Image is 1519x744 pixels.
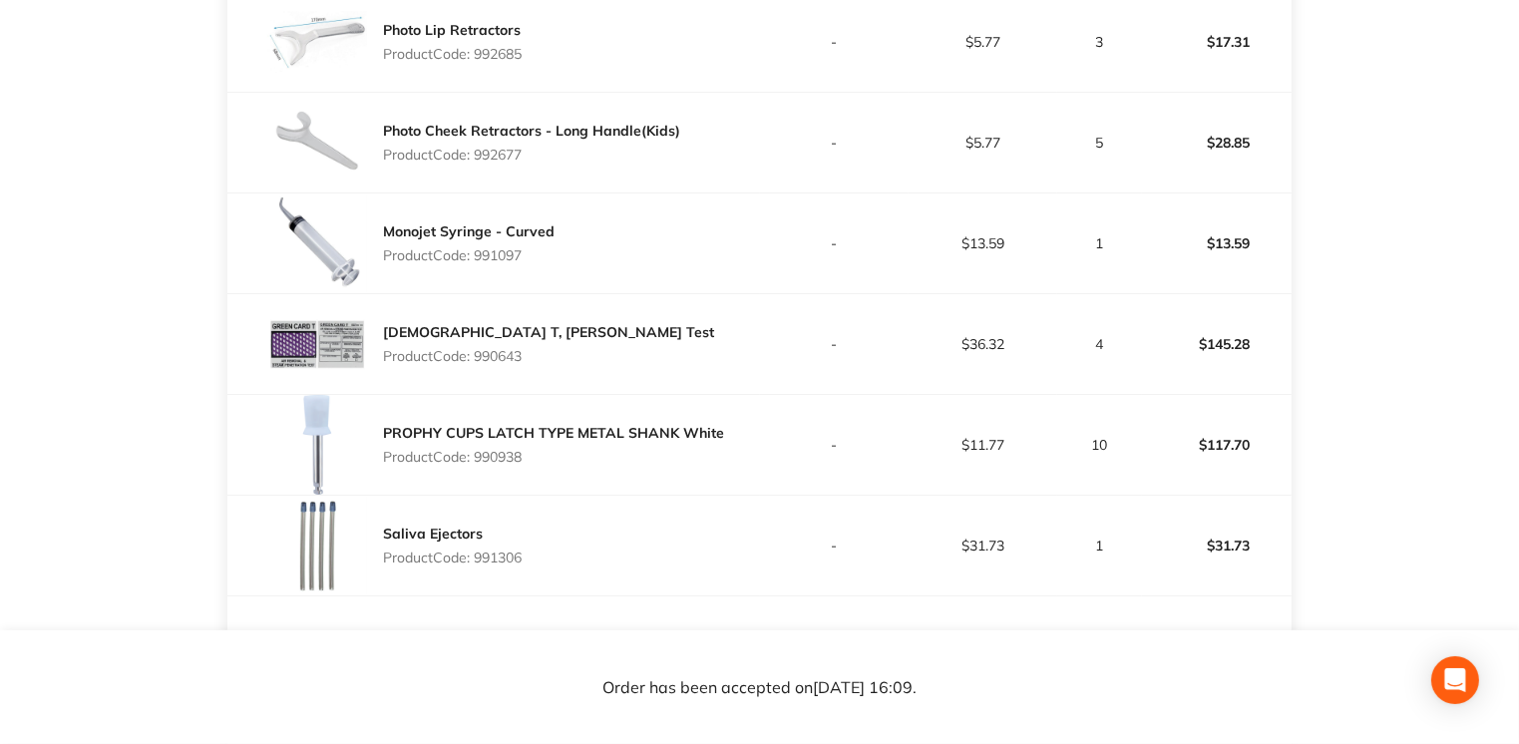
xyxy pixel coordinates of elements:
[910,235,1056,251] p: $13.59
[910,437,1056,453] p: $11.77
[267,93,367,192] img: aGRvZG1hYg
[910,135,1056,151] p: $5.77
[383,424,724,442] a: PROPHY CUPS LATCH TYPE METAL SHANK White
[1143,18,1290,66] p: $17.31
[1058,135,1141,151] p: 5
[383,348,714,364] p: Product Code: 990643
[1143,320,1290,368] p: $145.28
[383,147,680,163] p: Product Code: 992677
[910,538,1056,554] p: $31.73
[1058,437,1141,453] p: 10
[1143,522,1290,569] p: $31.73
[761,336,908,352] p: -
[910,34,1056,50] p: $5.77
[267,395,367,495] img: cXdkZ2Vyeg
[602,678,917,696] p: Order has been accepted on [DATE] 16:09 .
[761,538,908,554] p: -
[761,34,908,50] p: -
[383,323,714,341] a: [DEMOGRAPHIC_DATA] T, [PERSON_NAME] Test
[1058,336,1141,352] p: 4
[383,46,522,62] p: Product Code: 992685
[267,294,367,394] img: OHo1N3VwaA
[1058,34,1141,50] p: 3
[910,336,1056,352] p: $36.32
[383,222,555,240] a: Monojet Syringe - Curved
[383,525,483,543] a: Saliva Ejectors
[761,437,908,453] p: -
[1431,656,1479,704] div: Open Intercom Messenger
[1143,119,1290,167] p: $28.85
[761,135,908,151] p: -
[227,596,759,656] td: Message: -
[1143,219,1290,267] p: $13.59
[761,235,908,251] p: -
[383,21,521,39] a: Photo Lip Retractors
[1143,421,1290,469] p: $117.70
[267,193,367,293] img: bnQ3eGd3eA
[383,449,724,465] p: Product Code: 990938
[383,550,522,565] p: Product Code: 991306
[1058,538,1141,554] p: 1
[267,496,367,595] img: Nm51OTNwNA
[383,122,680,140] a: Photo Cheek Retractors - Long Handle(Kids)
[383,247,555,263] p: Product Code: 991097
[1058,235,1141,251] p: 1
